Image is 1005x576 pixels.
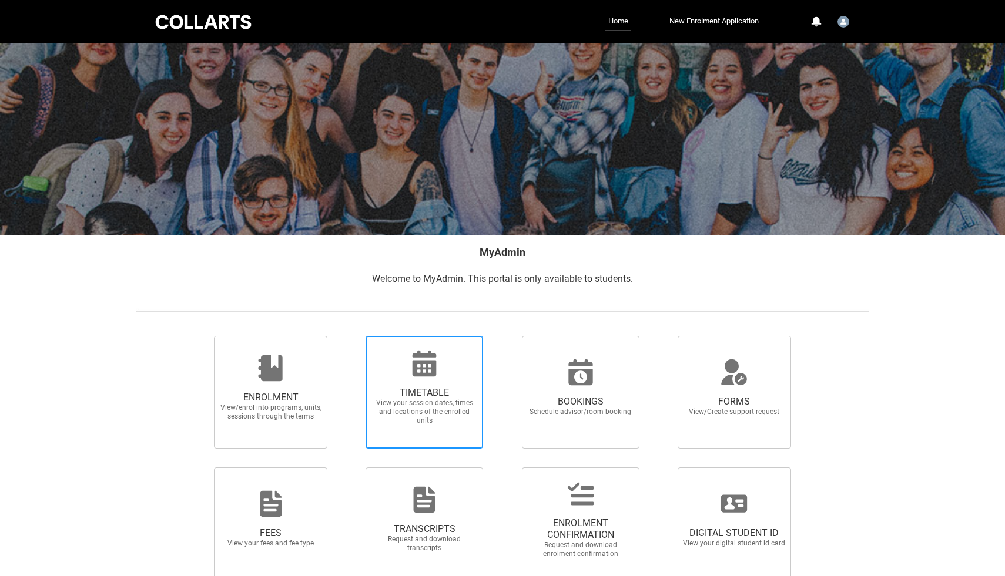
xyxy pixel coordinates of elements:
[529,517,632,541] span: ENROLMENT CONFIRMATION
[835,11,852,30] button: User Profile Student.ajaffe.20240405
[373,535,476,553] span: Request and download transcripts
[219,403,323,421] span: View/enrol into programs, units, sessions through the terms
[682,396,786,407] span: FORMS
[529,541,632,558] span: Request and download enrolment confirmation
[529,396,632,407] span: BOOKINGS
[605,12,631,31] a: Home
[682,527,786,539] span: DIGITAL STUDENT ID
[373,399,476,425] span: View your session dates, times and locations of the enrolled units
[219,539,323,548] span: View your fees and fee type
[219,392,323,403] span: ENROLMENT
[372,273,633,284] span: Welcome to MyAdmin. This portal is only available to students.
[682,407,786,416] span: View/Create support request
[373,387,476,399] span: TIMETABLE
[838,16,849,28] img: Student.ajaffe.20240405
[666,12,762,30] a: New Enrolment Application
[682,539,786,548] span: View your digital student id card
[529,407,632,416] span: Schedule advisor/room booking
[136,244,869,260] h2: MyAdmin
[219,527,323,539] span: FEES
[373,523,476,535] span: TRANSCRIPTS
